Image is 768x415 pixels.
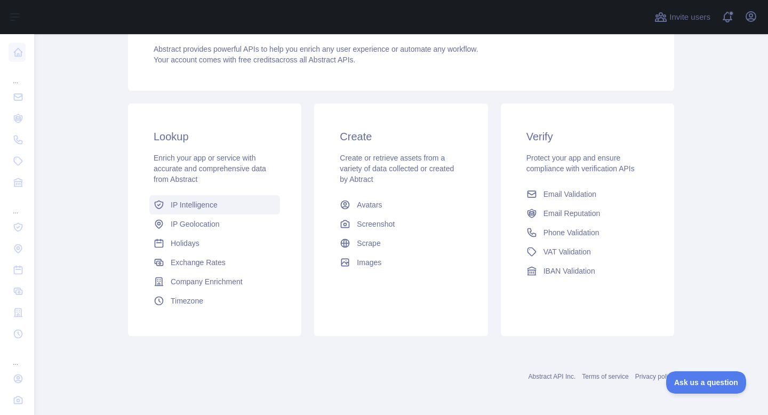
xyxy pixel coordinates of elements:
[154,45,478,53] span: Abstract provides powerful APIs to help you enrich any user experience or automate any workflow.
[9,346,26,367] div: ...
[543,266,595,276] span: IBAN Validation
[171,257,226,268] span: Exchange Rates
[529,373,576,380] a: Abstract API Inc.
[669,11,710,23] span: Invite users
[335,253,466,272] a: Images
[335,195,466,214] a: Avatars
[149,234,280,253] a: Holidays
[149,214,280,234] a: IP Geolocation
[526,154,635,173] span: Protect your app and ensure compliance with verification APIs
[543,227,599,238] span: Phone Validation
[154,154,266,183] span: Enrich your app or service with accurate and comprehensive data from Abstract
[149,195,280,214] a: IP Intelligence
[171,276,243,287] span: Company Enrichment
[543,189,596,199] span: Email Validation
[526,129,649,144] h3: Verify
[149,291,280,310] a: Timezone
[522,223,653,242] a: Phone Validation
[543,208,601,219] span: Email Reputation
[582,373,628,380] a: Terms of service
[171,296,203,306] span: Timezone
[238,55,275,64] span: free credits
[149,253,280,272] a: Exchange Rates
[543,246,591,257] span: VAT Validation
[335,234,466,253] a: Scrape
[522,242,653,261] a: VAT Validation
[652,9,713,26] button: Invite users
[357,257,381,268] span: Images
[340,154,454,183] span: Create or retrieve assets from a variety of data collected or created by Abtract
[9,194,26,216] div: ...
[340,129,462,144] h3: Create
[154,55,355,64] span: Your account comes with across all Abstract APIs.
[154,129,276,144] h3: Lookup
[635,373,674,380] a: Privacy policy
[171,199,218,210] span: IP Intelligence
[357,238,380,249] span: Scrape
[171,219,220,229] span: IP Geolocation
[522,261,653,281] a: IBAN Validation
[666,371,747,394] iframe: Toggle Customer Support
[335,214,466,234] a: Screenshot
[357,199,382,210] span: Avatars
[357,219,395,229] span: Screenshot
[149,272,280,291] a: Company Enrichment
[171,238,199,249] span: Holidays
[522,185,653,204] a: Email Validation
[522,204,653,223] a: Email Reputation
[9,64,26,85] div: ...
